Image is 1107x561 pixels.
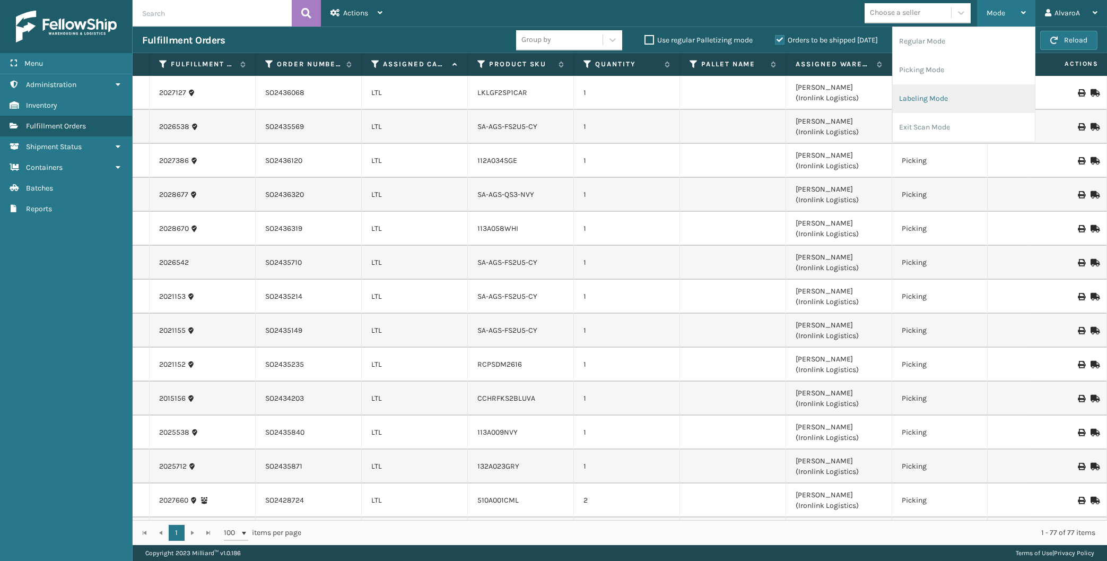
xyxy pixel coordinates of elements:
label: Assigned Carrier Service [383,59,447,69]
span: Reports [26,204,52,213]
span: Mode [987,8,1005,18]
a: SA-AGS-FS2U5-CY [477,292,537,301]
td: Picking [892,144,988,178]
span: 100 [224,528,240,538]
td: [PERSON_NAME] (Ironlink Logistics) [786,212,892,246]
a: 2021152 [159,359,186,370]
td: 1 [574,212,680,246]
label: Orders to be shipped [DATE] [775,36,878,45]
td: [PERSON_NAME] (Ironlink Logistics) [786,314,892,348]
td: Picking [892,450,988,484]
i: Mark as Shipped [1091,395,1097,402]
td: LTL [362,144,468,178]
label: Order Number [277,59,341,69]
i: Mark as Shipped [1091,293,1097,300]
td: [PERSON_NAME] (Ironlink Logistics) [786,348,892,382]
td: SO2435569 [256,110,362,144]
i: Print BOL [1078,361,1084,368]
li: Exit Scan Mode [893,113,1035,142]
td: SO2435871 [256,450,362,484]
td: Picking [892,348,988,382]
td: SO2435840 [256,416,362,450]
i: Print BOL [1078,157,1084,165]
label: Fulfillment Order Id [171,59,235,69]
td: SO2436319 [256,212,362,246]
a: 2025712 [159,461,187,472]
div: 1 - 77 of 77 items [316,528,1095,538]
td: [PERSON_NAME] (Ironlink Logistics) [786,110,892,144]
a: RCPSDM2616 [477,360,522,369]
div: | [1016,545,1094,561]
span: Containers [26,163,63,172]
td: 4 [574,517,680,551]
td: LTL [362,246,468,280]
td: LTL [362,76,468,110]
td: 1 [574,348,680,382]
td: SO2434203 [256,382,362,416]
td: Picking [892,280,988,314]
a: LKLGF2SP1CAR [477,88,527,97]
a: SA-AGS-FS2U5-CY [477,258,537,267]
label: Use regular Palletizing mode [644,36,753,45]
td: Picking [892,517,988,551]
i: Mark as Shipped [1091,259,1097,266]
i: Mark as Shipped [1091,123,1097,131]
td: [PERSON_NAME] (Ironlink Logistics) [786,382,892,416]
i: Print BOL [1078,225,1084,232]
a: 2021155 [159,325,186,336]
button: Reload [1040,31,1097,50]
td: [PERSON_NAME] (Ironlink Logistics) [786,280,892,314]
td: Picking [892,212,988,246]
td: [PERSON_NAME] (Ironlink Logistics) [786,144,892,178]
td: Picking [892,382,988,416]
td: 1 [574,314,680,348]
a: Terms of Use [1016,549,1052,557]
a: 2028677 [159,189,188,200]
td: 1 [574,450,680,484]
td: 1 [574,110,680,144]
span: Fulfillment Orders [26,122,86,131]
a: 510A001CML [477,496,519,505]
h3: Fulfillment Orders [142,34,225,47]
td: SO2428724 [256,484,362,517]
td: LTL [362,382,468,416]
td: 1 [574,76,680,110]
td: LTL [362,178,468,212]
i: Mark as Shipped [1091,327,1097,334]
td: SO2428736 [256,517,362,551]
i: Print BOL [1078,191,1084,198]
td: LTL [362,416,468,450]
i: Print BOL [1078,429,1084,436]
span: Menu [24,59,43,68]
td: 1 [574,280,680,314]
i: Print BOL [1078,293,1084,300]
label: Product SKU [489,59,553,69]
td: 1 [574,178,680,212]
span: Actions [1031,55,1105,73]
td: LTL [362,212,468,246]
li: Regular Mode [893,27,1035,56]
a: CCHRFKS2BLUVA [477,394,535,403]
label: Quantity [595,59,659,69]
a: SA-AGS-FS2U5-CY [477,326,537,335]
a: 2027660 [159,495,188,506]
i: Print BOL [1078,259,1084,266]
a: 2025538 [159,427,189,438]
label: Pallet Name [701,59,765,69]
td: SO2435149 [256,314,362,348]
a: 2027127 [159,88,186,98]
td: [PERSON_NAME] (Ironlink Logistics) [786,484,892,517]
td: SO2436068 [256,76,362,110]
a: 2027386 [159,156,189,166]
td: LTL [362,280,468,314]
td: LTL [362,348,468,382]
td: LTL [362,314,468,348]
i: Mark as Shipped [1091,361,1097,368]
i: Mark as Shipped [1091,225,1097,232]
a: 2026538 [159,122,189,132]
a: 2015156 [159,393,186,404]
td: 2 [574,484,680,517]
td: Picking [892,416,988,450]
i: Print BOL [1078,89,1084,97]
td: LTL [362,450,468,484]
